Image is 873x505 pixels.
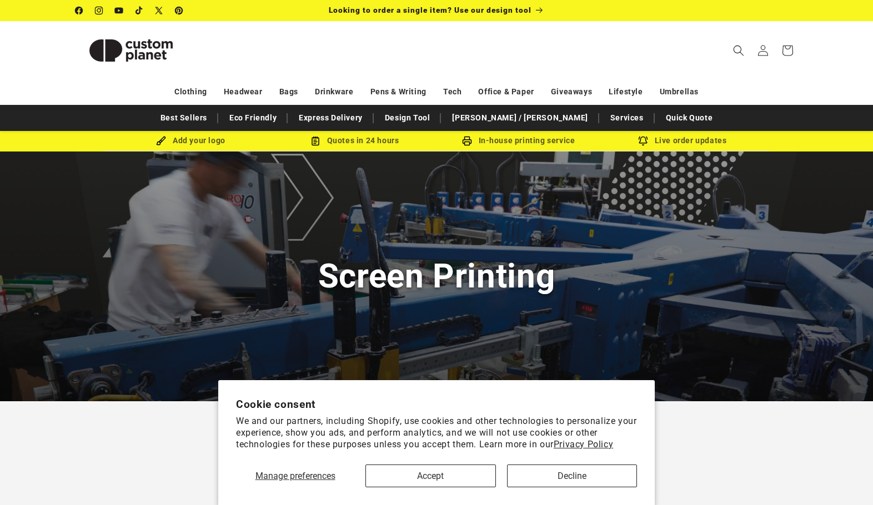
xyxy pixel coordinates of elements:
h2: Cookie consent [236,398,637,411]
a: Office & Paper [478,82,534,102]
a: Lifestyle [609,82,643,102]
p: We and our partners, including Shopify, use cookies and other technologies to personalize your ex... [236,416,637,450]
a: [PERSON_NAME] / [PERSON_NAME] [446,108,593,128]
a: Express Delivery [293,108,368,128]
a: Services [605,108,649,128]
a: Drinkware [315,82,353,102]
img: Order Updates Icon [310,136,320,146]
a: Design Tool [379,108,436,128]
summary: Search [726,38,751,63]
button: Manage preferences [236,464,354,487]
div: Quotes in 24 hours [273,134,436,148]
a: Clothing [174,82,207,102]
img: In-house printing [462,136,472,146]
iframe: Chat Widget [817,452,873,505]
button: Accept [365,464,495,487]
a: Bags [279,82,298,102]
a: Tech [443,82,461,102]
span: Manage preferences [255,471,335,481]
img: Brush Icon [156,136,166,146]
a: Headwear [224,82,263,102]
div: Add your logo [109,134,273,148]
span: Looking to order a single item? Use our design tool [329,6,531,14]
div: In-house printing service [436,134,600,148]
h1: Screen Printing [318,255,555,297]
a: Eco Friendly [224,108,282,128]
a: Best Sellers [155,108,213,128]
a: Umbrellas [660,82,699,102]
button: Decline [507,464,637,487]
img: Custom Planet [76,26,187,75]
div: Live order updates [600,134,764,148]
a: Privacy Policy [554,439,613,450]
a: Quick Quote [660,108,719,128]
img: Order updates [638,136,648,146]
a: Giveaways [551,82,592,102]
a: Pens & Writing [370,82,427,102]
a: Custom Planet [72,21,191,79]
